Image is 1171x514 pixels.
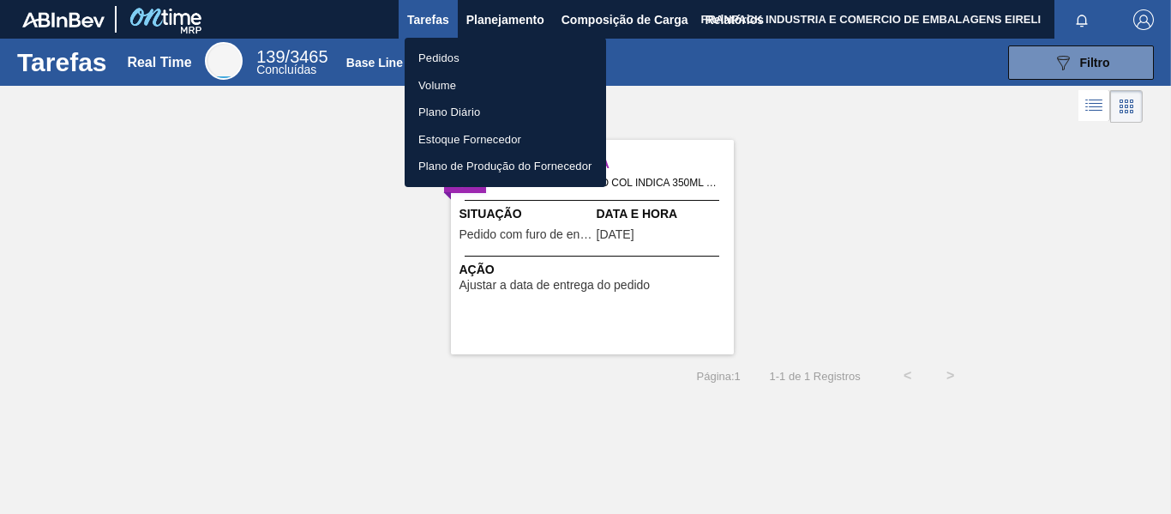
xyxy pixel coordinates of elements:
a: Plano de Produção do Fornecedor [405,153,606,180]
a: Volume [405,72,606,100]
a: Estoque Fornecedor [405,126,606,154]
a: Plano Diário [405,99,606,126]
a: Pedidos [405,45,606,72]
